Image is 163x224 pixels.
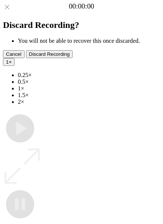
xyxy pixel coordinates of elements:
[69,2,94,10] a: 00:00:00
[6,59,9,65] span: 1
[18,99,160,105] li: 2×
[3,50,25,58] button: Cancel
[26,50,73,58] button: Discard Recording
[3,58,15,66] button: 1×
[18,92,160,99] li: 1.5×
[18,72,160,79] li: 0.25×
[18,38,160,44] li: You will not be able to recover this once discarded.
[18,79,160,85] li: 0.5×
[3,20,160,30] h2: Discard Recording?
[18,85,160,92] li: 1×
